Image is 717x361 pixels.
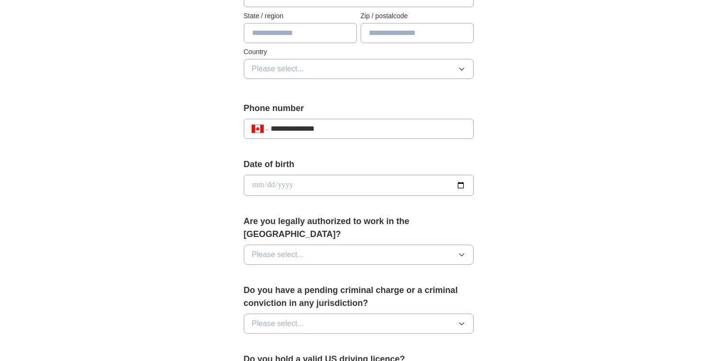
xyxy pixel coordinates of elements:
[244,314,474,334] button: Please select...
[244,245,474,265] button: Please select...
[244,158,474,171] label: Date of birth
[252,63,304,75] span: Please select...
[252,318,304,329] span: Please select...
[244,284,474,310] label: Do you have a pending criminal charge or a criminal conviction in any jurisdiction?
[244,47,474,57] label: Country
[361,11,474,21] label: Zip / postalcode
[252,249,304,260] span: Please select...
[244,59,474,79] button: Please select...
[244,215,474,241] label: Are you legally authorized to work in the [GEOGRAPHIC_DATA]?
[244,102,474,115] label: Phone number
[244,11,357,21] label: State / region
